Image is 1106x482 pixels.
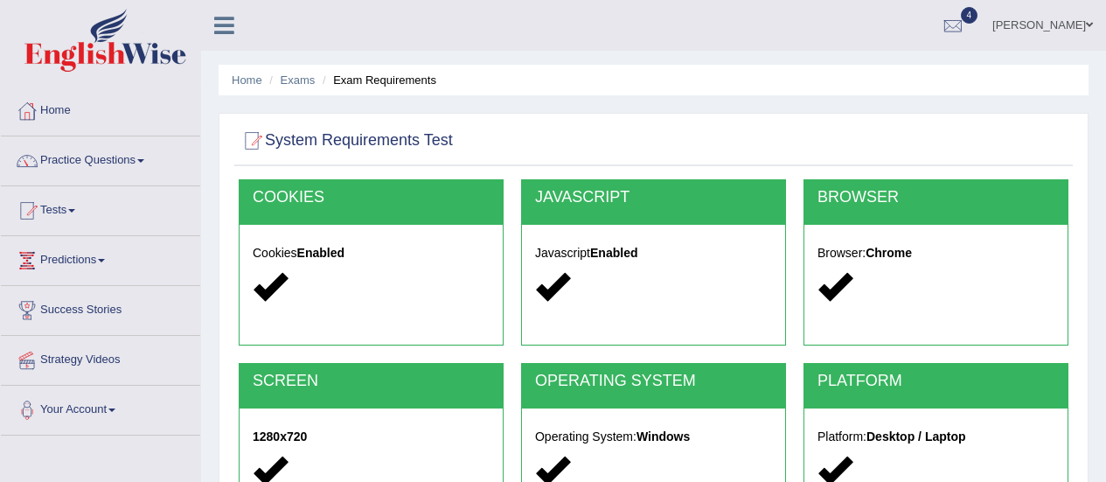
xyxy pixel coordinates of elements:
[1,236,200,280] a: Predictions
[1,136,200,180] a: Practice Questions
[961,7,978,24] span: 4
[297,246,344,260] strong: Enabled
[535,189,772,206] h2: JAVASCRIPT
[253,430,307,444] strong: 1280x720
[318,72,436,88] li: Exam Requirements
[535,430,772,444] h5: Operating System:
[253,373,490,390] h2: SCREEN
[817,373,1054,390] h2: PLATFORM
[253,189,490,206] h2: COOKIES
[1,186,200,230] a: Tests
[1,336,200,380] a: Strategy Videos
[1,386,200,430] a: Your Account
[281,73,316,87] a: Exams
[1,87,200,130] a: Home
[535,247,772,260] h5: Javascript
[239,128,453,154] h2: System Requirements Test
[590,246,637,260] strong: Enabled
[636,430,690,444] strong: Windows
[817,189,1054,206] h2: BROWSER
[866,246,912,260] strong: Chrome
[232,73,262,87] a: Home
[253,247,490,260] h5: Cookies
[817,247,1054,260] h5: Browser:
[817,430,1054,444] h5: Platform:
[1,286,200,330] a: Success Stories
[866,430,966,444] strong: Desktop / Laptop
[535,373,772,390] h2: OPERATING SYSTEM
